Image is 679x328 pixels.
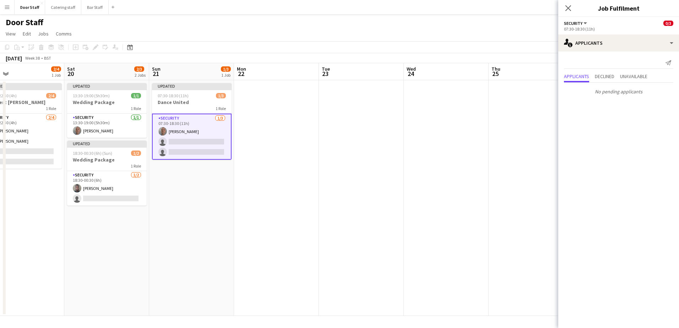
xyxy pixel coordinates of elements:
[558,4,679,13] h3: Job Fulfilment
[663,21,673,26] span: 0/3
[81,0,109,14] button: Bar Staff
[564,74,589,79] span: Applicants
[45,0,81,14] button: Catering staff
[6,31,16,37] span: View
[558,86,679,98] p: No pending applicants
[595,74,614,79] span: Declined
[564,26,673,32] div: 07:30-18:30 (11h)
[15,0,45,14] button: Door Staff
[53,29,75,38] a: Comms
[3,29,18,38] a: View
[35,29,51,38] a: Jobs
[44,55,51,61] div: BST
[20,29,34,38] a: Edit
[6,55,22,62] div: [DATE]
[564,21,588,26] button: Security
[620,74,647,79] span: Unavailable
[564,21,582,26] span: Security
[56,31,72,37] span: Comms
[23,31,31,37] span: Edit
[558,34,679,51] div: Applicants
[6,17,43,28] h1: Door Staff
[38,31,49,37] span: Jobs
[23,55,41,61] span: Week 38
